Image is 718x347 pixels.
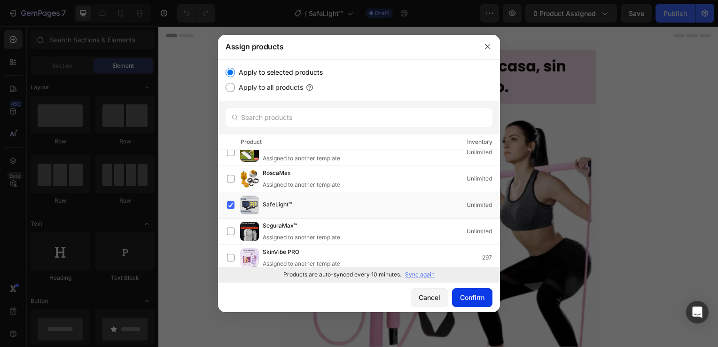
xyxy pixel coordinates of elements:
span: RoscaMax [263,168,291,179]
div: Confirm [460,292,484,302]
label: Apply to all products [235,82,303,93]
img: product-img [240,169,259,188]
div: Inventory [467,137,492,147]
div: Unlimited [467,227,499,236]
p: Products are auto-synced every 10 minutes. [283,270,401,279]
img: product-img [240,222,259,241]
div: Unlimited [467,148,499,157]
div: Assign products [218,34,476,59]
p: Sync again [405,270,435,279]
span: SafeLight™ [263,200,292,210]
img: product-img [240,196,259,214]
div: Assigned to another template [263,233,340,242]
div: Unlimited [467,174,499,183]
input: Search products [226,108,492,127]
button: Cancel [411,288,448,307]
div: 297 [482,253,499,262]
div: Assigned to another template [263,260,340,268]
div: Unlimited [467,200,499,210]
div: Cancel [419,292,440,302]
div: Open Intercom Messenger [686,301,709,323]
label: Apply to selected products [235,67,323,78]
div: /> [218,59,500,282]
img: product-img [240,248,259,267]
img: product-img [240,143,259,162]
button: Confirm [452,288,492,307]
div: Assigned to another template [263,181,340,189]
div: Product [241,137,262,147]
div: Assigned to another template [263,154,340,163]
span: SeguraMax™ [263,221,297,231]
span: SkinVibe PRO [263,247,299,258]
